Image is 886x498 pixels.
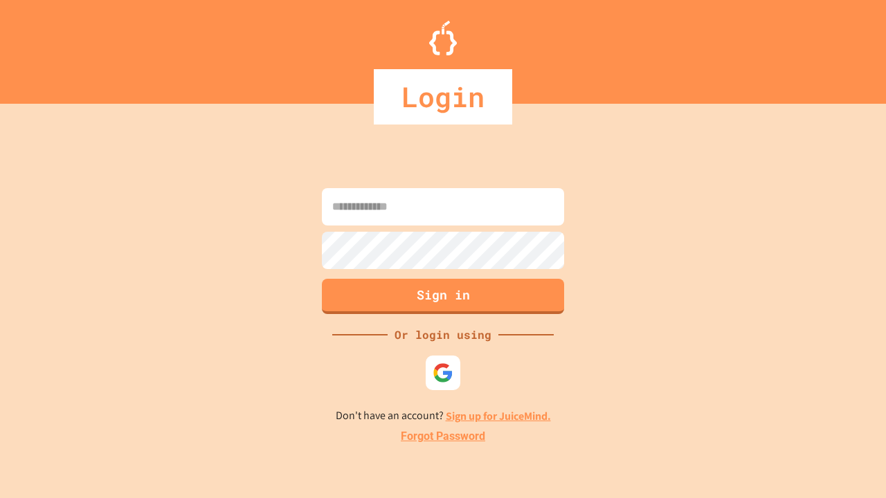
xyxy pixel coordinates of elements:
[374,69,512,124] div: Login
[401,428,485,445] a: Forgot Password
[433,362,453,383] img: google-icon.svg
[429,21,457,55] img: Logo.svg
[446,409,551,423] a: Sign up for JuiceMind.
[388,326,498,343] div: Or login using
[322,279,564,314] button: Sign in
[336,407,551,425] p: Don't have an account?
